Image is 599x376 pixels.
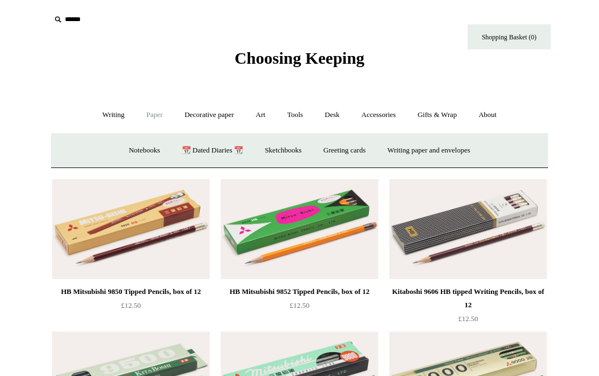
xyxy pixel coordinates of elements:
span: £12.50 [290,301,309,309]
a: HB Mitsubishi 9850 Tipped Pencils, box of 12 £12.50 [52,285,210,331]
a: Writing [93,100,135,130]
a: Kitaboshi 9606 HB tipped Writing Pencils, box of 12 £12.50 [389,285,547,331]
div: HB Mitsubishi 9852 Tipped Pencils, box of 12 [224,285,375,298]
a: Choosing Keeping [235,58,364,65]
a: Gifts & Wrap [408,100,467,130]
a: Writing paper and envelopes [378,136,480,165]
a: Sketchbooks [255,136,311,165]
a: Accessories [352,100,406,130]
div: Kitaboshi 9606 HB tipped Writing Pencils, box of 12 [392,285,544,312]
span: £12.50 [121,301,141,309]
a: HB Mitsubishi 9850 Tipped Pencils, box of 12 HB Mitsubishi 9850 Tipped Pencils, box of 12 [52,179,210,279]
span: Choosing Keeping [235,49,364,67]
a: HB Mitsubishi 9852 Tipped Pencils, box of 12 £12.50 [221,285,378,331]
a: HB Mitsubishi 9852 Tipped Pencils, box of 12 HB Mitsubishi 9852 Tipped Pencils, box of 12 [221,179,378,279]
a: Art [246,100,275,130]
a: Kitaboshi 9606 HB tipped Writing Pencils, box of 12 Kitaboshi 9606 HB tipped Writing Pencils, box... [389,179,547,279]
a: 📆 Dated Diaries 📆 [172,136,253,165]
a: Greeting cards [313,136,375,165]
a: Desk [315,100,350,130]
a: Notebooks [119,136,170,165]
img: Kitaboshi 9606 HB tipped Writing Pencils, box of 12 [389,179,547,279]
a: Paper [136,100,173,130]
a: Decorative paper [175,100,244,130]
a: Tools [277,100,313,130]
div: HB Mitsubishi 9850 Tipped Pencils, box of 12 [55,285,207,298]
span: £12.50 [458,314,478,323]
img: HB Mitsubishi 9852 Tipped Pencils, box of 12 [221,179,378,279]
img: HB Mitsubishi 9850 Tipped Pencils, box of 12 [52,179,210,279]
a: About [469,100,507,130]
a: Shopping Basket (0) [468,24,551,49]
